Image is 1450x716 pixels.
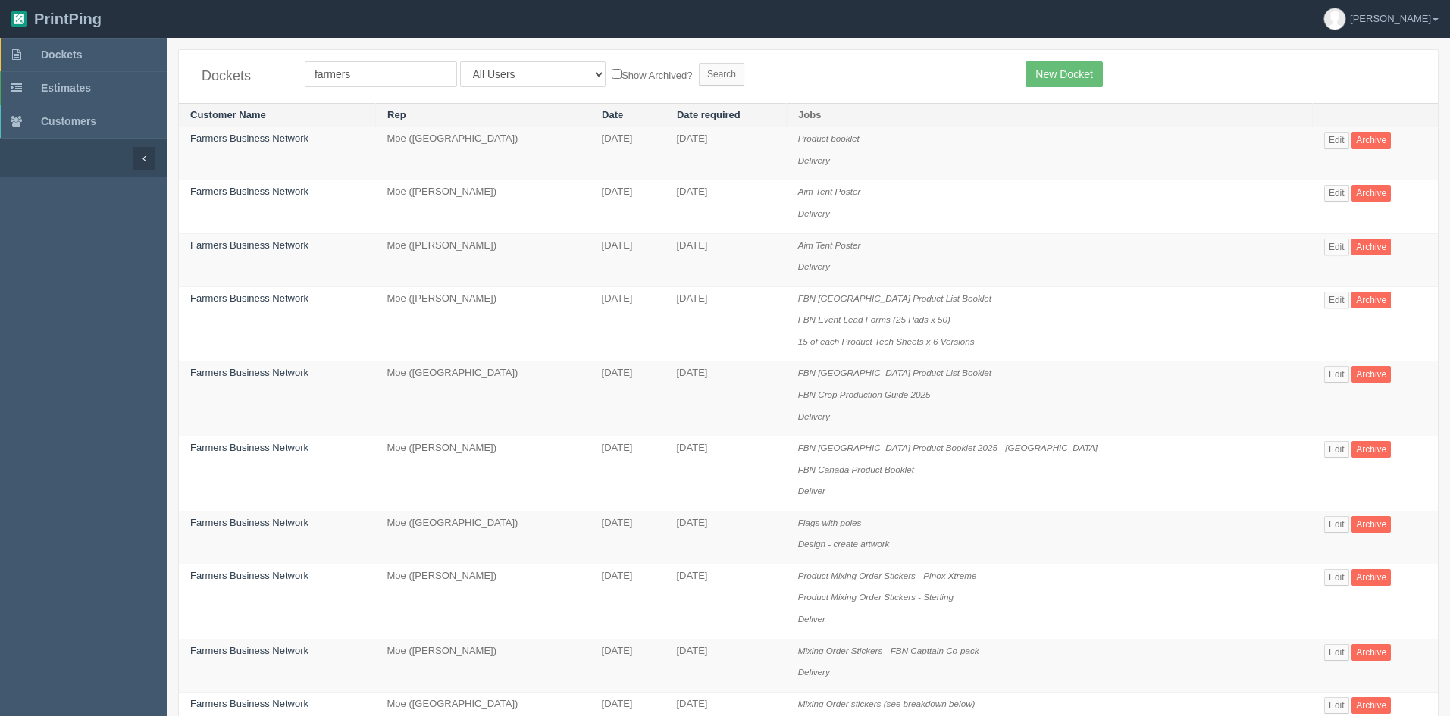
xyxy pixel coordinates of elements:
td: Moe ([PERSON_NAME]) [376,564,590,639]
td: Moe ([PERSON_NAME]) [376,286,590,361]
a: Archive [1351,516,1391,533]
td: [DATE] [590,436,665,511]
a: Archive [1351,132,1391,149]
i: Flags with poles [798,517,862,527]
i: Product Mixing Order Stickers - Sterling [798,592,954,602]
a: Archive [1351,185,1391,202]
a: Archive [1351,366,1391,383]
td: [DATE] [590,511,665,564]
a: Edit [1324,569,1349,586]
a: Farmers Business Network [190,133,308,144]
i: Design - create artwork [798,539,890,549]
td: [DATE] [665,436,786,511]
td: [DATE] [590,233,665,286]
td: [DATE] [665,127,786,180]
a: Edit [1324,644,1349,661]
a: Edit [1324,292,1349,308]
td: [DATE] [590,127,665,180]
img: logo-3e63b451c926e2ac314895c53de4908e5d424f24456219fb08d385ab2e579770.png [11,11,27,27]
a: Archive [1351,697,1391,714]
span: Dockets [41,48,82,61]
label: Show Archived? [612,66,692,83]
i: FBN Crop Production Guide 2025 [798,389,931,399]
td: [DATE] [665,564,786,639]
input: Show Archived? [612,69,622,79]
td: [DATE] [590,180,665,233]
i: 15 of each Product Tech Sheets x 6 Versions [798,336,975,346]
a: Farmers Business Network [190,698,308,709]
td: [DATE] [590,361,665,436]
a: Farmers Business Network [190,239,308,251]
td: Moe ([PERSON_NAME]) [376,233,590,286]
i: FBN [GEOGRAPHIC_DATA] Product Booklet 2025 - [GEOGRAPHIC_DATA] [798,442,1098,452]
a: Edit [1324,697,1349,714]
i: Mixing Order stickers (see breakdown below) [798,699,976,708]
span: Estimates [41,82,91,94]
i: Product booklet [798,133,860,143]
i: Product Mixing Order Stickers - Pinox Xtreme [798,571,977,580]
td: [DATE] [665,361,786,436]
a: Archive [1351,292,1391,308]
a: Edit [1324,239,1349,255]
a: Date [602,109,623,120]
td: Moe ([GEOGRAPHIC_DATA]) [376,127,590,180]
i: Delivery [798,155,830,165]
a: Archive [1351,569,1391,586]
a: Archive [1351,644,1391,661]
a: Edit [1324,185,1349,202]
span: Customers [41,115,96,127]
input: Customer Name [305,61,457,87]
td: Moe ([GEOGRAPHIC_DATA]) [376,361,590,436]
td: Moe ([PERSON_NAME]) [376,180,590,233]
a: Archive [1351,239,1391,255]
a: Edit [1324,132,1349,149]
a: Farmers Business Network [190,517,308,528]
i: FBN Event Lead Forms (25 Pads x 50) [798,314,950,324]
i: Delivery [798,667,830,677]
a: Customer Name [190,109,266,120]
td: [DATE] [665,639,786,692]
i: Mixing Order Stickers - FBN Capttain Co-pack [798,646,979,655]
a: Farmers Business Network [190,186,308,197]
th: Jobs [787,103,1313,127]
img: avatar_default-7531ab5dedf162e01f1e0bb0964e6a185e93c5c22dfe317fb01d7f8cd2b1632c.jpg [1324,8,1345,30]
a: Farmers Business Network [190,442,308,453]
a: Edit [1324,441,1349,458]
td: [DATE] [665,511,786,564]
a: Farmers Business Network [190,570,308,581]
td: [DATE] [665,233,786,286]
i: Aim Tent Poster [798,240,861,250]
a: Edit [1324,516,1349,533]
h4: Dockets [202,69,282,84]
input: Search [699,63,744,86]
td: [DATE] [590,286,665,361]
a: Farmers Business Network [190,645,308,656]
i: Delivery [798,208,830,218]
i: Delivery [798,411,830,421]
a: Farmers Business Network [190,292,308,304]
td: Moe ([PERSON_NAME]) [376,639,590,692]
i: Delivery [798,261,830,271]
td: [DATE] [665,286,786,361]
td: [DATE] [665,180,786,233]
a: Date required [677,109,741,120]
i: Deliver [798,614,825,624]
i: FBN [GEOGRAPHIC_DATA] Product List Booklet [798,293,991,303]
a: Rep [387,109,406,120]
i: Deliver [798,486,825,496]
i: FBN [GEOGRAPHIC_DATA] Product List Booklet [798,367,991,377]
td: Moe ([PERSON_NAME]) [376,436,590,511]
td: [DATE] [590,639,665,692]
a: Farmers Business Network [190,367,308,378]
i: FBN Canada Product Booklet [798,464,914,474]
a: New Docket [1026,61,1102,87]
td: Moe ([GEOGRAPHIC_DATA]) [376,511,590,564]
i: Aim Tent Poster [798,186,861,196]
a: Edit [1324,366,1349,383]
td: [DATE] [590,564,665,639]
a: Archive [1351,441,1391,458]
